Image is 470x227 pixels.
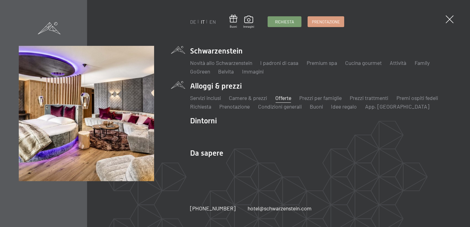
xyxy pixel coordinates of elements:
[365,103,429,110] a: App. [GEOGRAPHIC_DATA]
[345,59,382,66] a: Cucina gourmet
[190,103,211,110] a: Richiesta
[312,19,340,25] span: Prenotazione
[190,19,196,25] a: DE
[396,94,438,101] a: Premi ospiti fedeli
[190,68,210,75] a: GoGreen
[229,15,237,29] a: Buoni
[268,17,301,27] a: Richiesta
[218,68,234,75] a: Belvita
[209,19,216,25] a: EN
[299,94,342,101] a: Prezzi per famiglie
[275,94,291,101] a: Offerte
[242,68,264,75] a: Immagini
[190,94,221,101] a: Servizi inclusi
[308,17,344,27] a: Prenotazione
[331,103,357,110] a: Idee regalo
[219,103,250,110] a: Prenotazione
[190,205,236,212] span: [PHONE_NUMBER]
[260,59,298,66] a: I padroni di casa
[190,205,236,212] a: [PHONE_NUMBER]
[243,25,254,29] span: Immagini
[229,94,267,101] a: Camere & prezzi
[275,19,294,25] span: Richiesta
[248,205,312,212] a: hotel@schwarzenstein.com
[415,59,430,66] a: Family
[350,94,388,101] a: Prezzi trattmenti
[307,59,337,66] a: Premium spa
[258,103,302,110] a: Condizioni generali
[390,59,406,66] a: Attività
[190,59,252,66] a: Novità allo Schwarzenstein
[243,16,254,29] a: Immagini
[201,19,205,25] a: IT
[310,103,323,110] a: Buoni
[229,25,237,29] span: Buoni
